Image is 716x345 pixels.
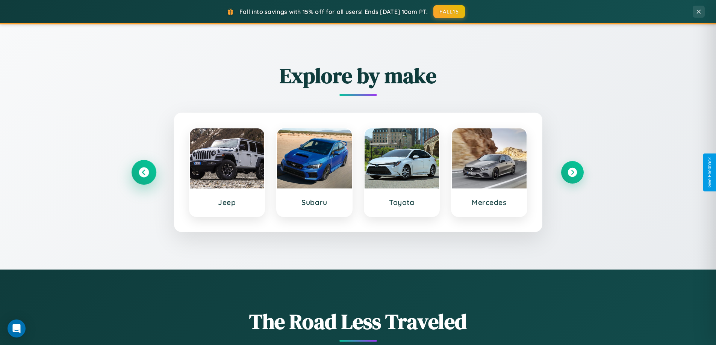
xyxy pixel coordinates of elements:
h3: Subaru [285,198,344,207]
h3: Jeep [197,198,257,207]
h3: Toyota [372,198,432,207]
h2: Explore by make [133,61,584,90]
h3: Mercedes [459,198,519,207]
div: Give Feedback [707,157,712,188]
span: Fall into savings with 15% off for all users! Ends [DATE] 10am PT. [239,8,428,15]
div: Open Intercom Messenger [8,319,26,337]
h1: The Road Less Traveled [133,307,584,336]
button: FALL15 [433,5,465,18]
